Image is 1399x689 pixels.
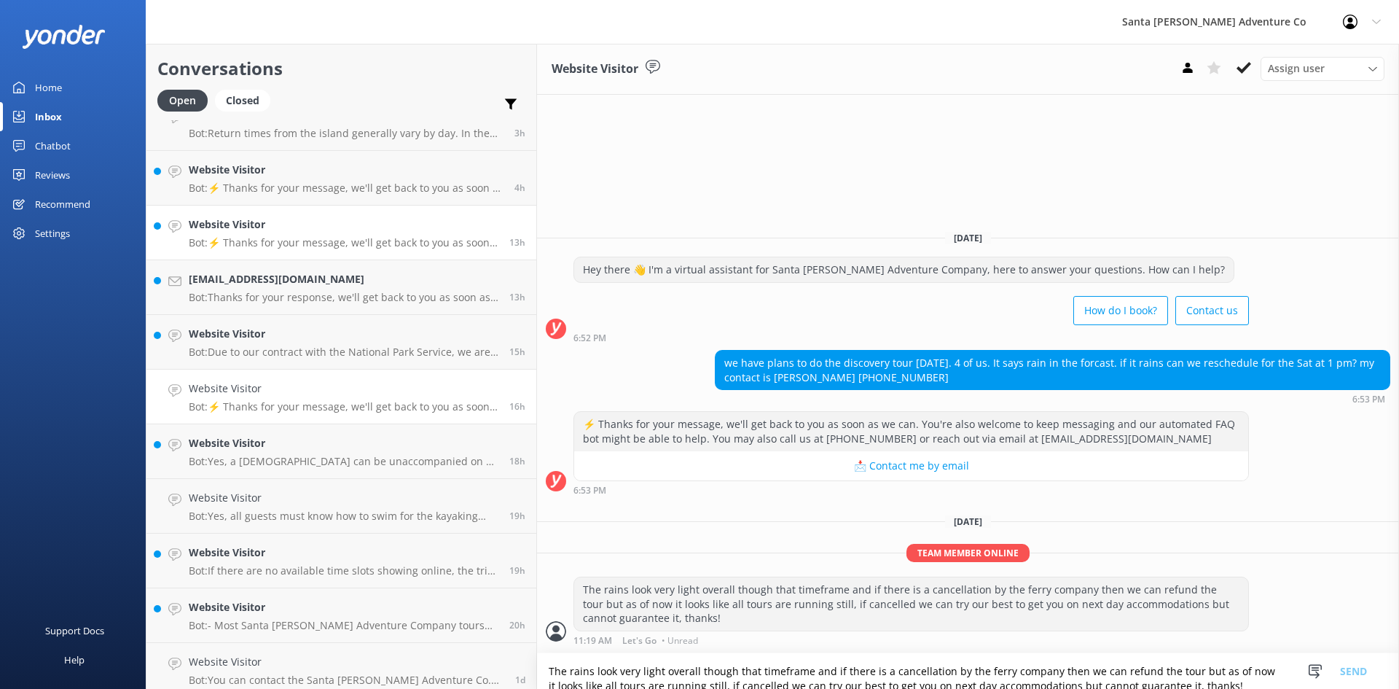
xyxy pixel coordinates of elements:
[662,637,698,645] span: • Unread
[189,217,498,233] h4: Website Visitor
[157,92,215,108] a: Open
[146,370,536,424] a: Website VisitorBot:⚡ Thanks for your message, we'll get back to you as soon as we can. You're als...
[189,400,498,413] p: Bot: ⚡ Thanks for your message, we'll get back to you as soon as we can. You're also welcome to k...
[509,619,525,631] span: Sep 14 2025 02:43pm (UTC -07:00) America/Tijuana
[215,92,278,108] a: Closed
[514,127,525,139] span: Sep 15 2025 07:23am (UTC -07:00) America/Tijuana
[945,515,991,528] span: [DATE]
[1352,395,1385,404] strong: 6:53 PM
[189,182,503,195] p: Bot: ⚡ Thanks for your message, we'll get back to you as soon as we can. You're also welcome to k...
[514,182,525,194] span: Sep 15 2025 06:36am (UTC -07:00) America/Tijuana
[573,332,1249,343] div: Sep 14 2025 06:52pm (UTC -07:00) America/Tijuana
[509,510,525,522] span: Sep 14 2025 03:41pm (UTC -07:00) America/Tijuana
[509,291,525,303] span: Sep 14 2025 09:42pm (UTC -07:00) America/Tijuana
[189,654,504,670] h4: Website Visitor
[45,616,104,645] div: Support Docs
[157,90,208,112] div: Open
[146,534,536,588] a: Website VisitorBot:If there are no available time slots showing online, the trip is likely full. ...
[1073,296,1168,325] button: How do I book?
[215,90,270,112] div: Closed
[573,637,612,645] strong: 11:19 AM
[146,260,536,315] a: [EMAIL_ADDRESS][DOMAIN_NAME]Bot:Thanks for your response, we'll get back to you as soon as we can...
[189,435,498,451] h4: Website Visitor
[573,334,606,343] strong: 6:52 PM
[1261,57,1384,80] div: Assign User
[22,25,106,49] img: yonder-white-logo.png
[573,486,606,495] strong: 6:53 PM
[189,490,498,506] h4: Website Visitor
[35,219,70,248] div: Settings
[1175,296,1249,325] button: Contact us
[157,55,525,82] h2: Conversations
[552,60,638,79] h3: Website Visitor
[146,315,536,370] a: Website VisitorBot:Due to our contract with the National Park Service, we are unable to sell ferr...
[146,479,536,534] a: Website VisitorBot:Yes, all guests must know how to swim for the kayaking tours.19h
[35,190,90,219] div: Recommend
[189,564,498,577] p: Bot: If there are no available time slots showing online, the trip is likely full. You can reach ...
[189,326,498,342] h4: Website Visitor
[35,131,71,160] div: Chatbot
[189,236,498,249] p: Bot: ⚡ Thanks for your message, we'll get back to you as soon as we can. You're also welcome to k...
[189,674,504,687] p: Bot: You can contact the Santa [PERSON_NAME] Adventure Co. team at [PHONE_NUMBER], or by emailing...
[35,102,62,131] div: Inbox
[189,162,503,178] h4: Website Visitor
[1268,61,1325,77] span: Assign user
[574,412,1248,451] div: ⚡ Thanks for your message, we'll get back to you as soon as we can. You're also welcome to keep m...
[189,545,498,561] h4: Website Visitor
[573,485,1249,495] div: Sep 14 2025 06:53pm (UTC -07:00) America/Tijuana
[509,564,525,577] span: Sep 14 2025 03:27pm (UTC -07:00) America/Tijuana
[574,577,1248,631] div: The rains look very light overall though that timeframe and if there is a cancellation by the fer...
[574,451,1248,480] button: 📩 Contact me by email
[509,400,525,413] span: Sep 14 2025 06:53pm (UTC -07:00) America/Tijuana
[35,160,70,190] div: Reviews
[945,232,991,244] span: [DATE]
[716,351,1390,389] div: we have plans to do the discovery tour [DATE]. 4 of us. It says rain in the forcast. if it rains ...
[715,394,1390,404] div: Sep 14 2025 06:53pm (UTC -07:00) America/Tijuana
[906,544,1030,562] span: Team member online
[146,588,536,643] a: Website VisitorBot:- Most Santa [PERSON_NAME] Adventure Company tours have a minimum number of pa...
[574,257,1234,282] div: Hey there 👋 I'm a virtual assistant for Santa [PERSON_NAME] Adventure Company, here to answer you...
[146,424,536,479] a: Website VisitorBot:Yes, a [DEMOGRAPHIC_DATA] can be unaccompanied on a kayak tour. However, a par...
[35,73,62,102] div: Home
[189,127,503,140] p: Bot: Return times from the island generally vary by day. In the fall, the ferry typically departs...
[189,510,498,523] p: Bot: Yes, all guests must know how to swim for the kayaking tours.
[509,236,525,249] span: Sep 14 2025 09:47pm (UTC -07:00) America/Tijuana
[146,96,536,151] a: Website VisitorBot:Return times from the island generally vary by day. In the fall, the ferry typ...
[146,206,536,260] a: Website VisitorBot:⚡ Thanks for your message, we'll get back to you as soon as we can. You're als...
[189,291,498,304] p: Bot: Thanks for your response, we'll get back to you as soon as we can during opening hours.
[64,645,85,674] div: Help
[622,637,657,645] span: Let's Go
[189,271,498,287] h4: [EMAIL_ADDRESS][DOMAIN_NAME]
[509,346,525,358] span: Sep 14 2025 07:52pm (UTC -07:00) America/Tijuana
[189,599,498,615] h4: Website Visitor
[189,455,498,468] p: Bot: Yes, a [DEMOGRAPHIC_DATA] can be unaccompanied on a kayak tour. However, a parent or guardia...
[573,635,1249,645] div: Sep 15 2025 11:19am (UTC -07:00) America/Tijuana
[189,619,498,632] p: Bot: - Most Santa [PERSON_NAME] Adventure Company tours have a minimum number of participants, wh...
[189,381,498,397] h4: Website Visitor
[509,455,525,467] span: Sep 14 2025 04:28pm (UTC -07:00) America/Tijuana
[515,674,525,686] span: Sep 13 2025 11:35pm (UTC -07:00) America/Tijuana
[146,151,536,206] a: Website VisitorBot:⚡ Thanks for your message, we'll get back to you as soon as we can. You're als...
[189,346,498,359] p: Bot: Due to our contract with the National Park Service, we are unable to sell ferry tickets to p...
